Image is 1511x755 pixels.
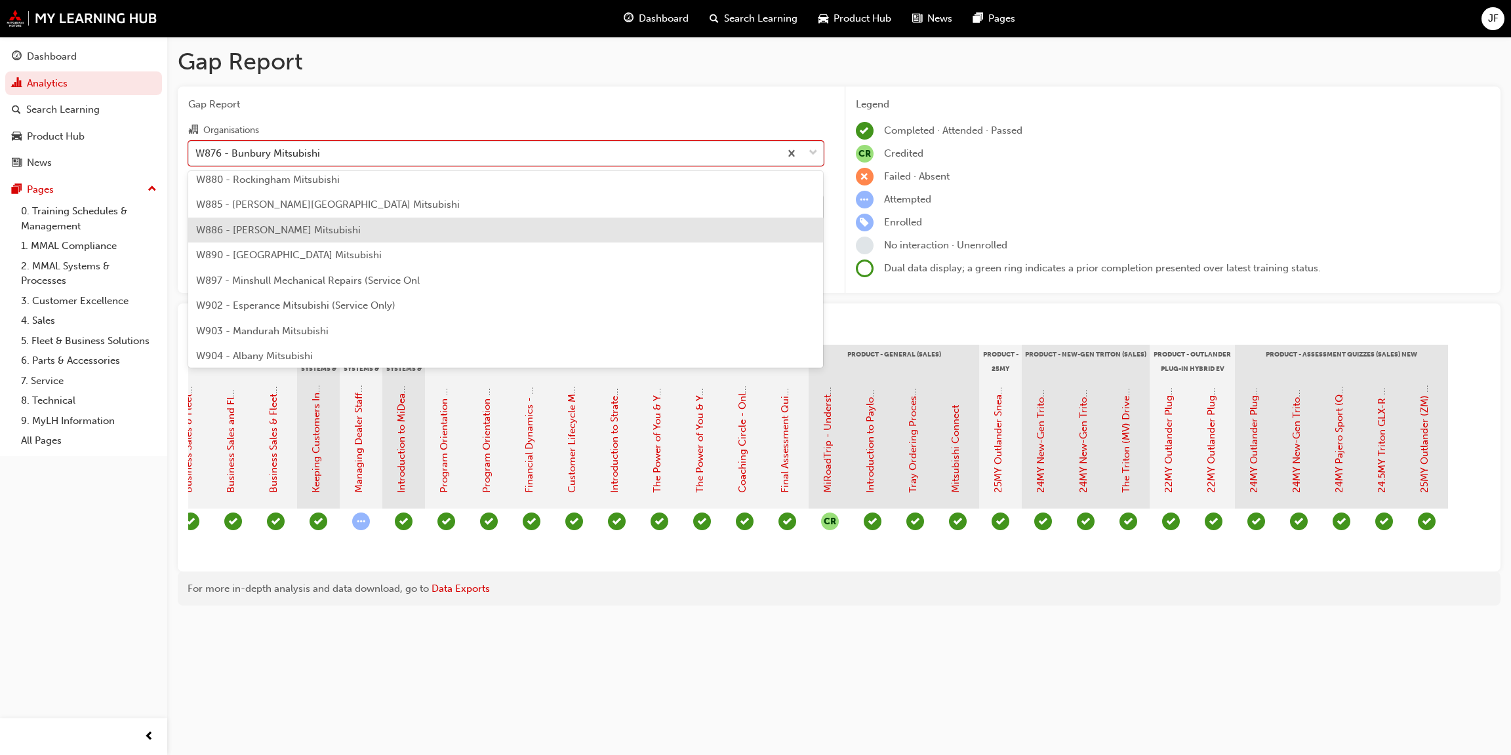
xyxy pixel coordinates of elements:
[5,45,162,69] a: Dashboard
[188,125,198,136] span: organisation-icon
[912,10,922,27] span: news-icon
[12,51,22,63] span: guage-icon
[639,11,689,26] span: Dashboard
[5,125,162,149] a: Product Hub
[988,11,1015,26] span: Pages
[624,10,634,27] span: guage-icon
[809,345,979,377] div: Product - General (Sales)
[26,102,100,117] div: Search Learning
[1205,513,1222,530] span: learningRecordVerb_COMPLETE-icon
[884,193,931,205] span: Attempted
[16,331,162,351] a: 5. Fleet & Business Solutions
[16,411,162,431] a: 9. MyLH Information
[1247,513,1265,530] span: learningRecordVerb_PASS-icon
[884,170,950,182] span: Failed · Absent
[148,181,157,198] span: up-icon
[949,513,967,530] span: learningRecordVerb_PASS-icon
[182,513,199,530] span: learningRecordVerb_PASS-icon
[16,236,162,256] a: 1. MMAL Compliance
[884,147,923,159] span: Credited
[5,98,162,122] a: Search Learning
[884,262,1321,274] span: Dual data display; a green ring indicates a prior completion presented over latest training status.
[608,513,626,530] span: learningRecordVerb_PASS-icon
[992,337,1004,493] a: 25MY Outlander Sneak Peek Video
[480,513,498,530] span: learningRecordVerb_PASS-icon
[1290,513,1308,530] span: learningRecordVerb_PASS-icon
[1488,11,1499,26] span: JF
[7,10,157,27] img: mmal
[178,47,1501,76] h1: Gap Report
[196,249,382,261] span: W890 - [GEOGRAPHIC_DATA] Mitsubishi
[16,291,162,311] a: 3. Customer Excellence
[196,325,329,337] span: W903 - Mandurah Mitsubishi
[16,351,162,371] a: 6. Parts & Accessories
[12,131,22,143] span: car-icon
[856,168,874,185] span: learningRecordVerb_FAIL-icon
[1119,513,1137,530] span: learningRecordVerb_PASS-icon
[856,97,1491,112] div: Legend
[188,97,824,112] span: Gap Report
[1034,513,1052,530] span: learningRecordVerb_PASS-icon
[144,729,154,745] span: prev-icon
[856,237,874,254] span: learningRecordVerb_NONE-icon
[437,513,455,530] span: learningRecordVerb_ATTEND-icon
[856,145,874,163] span: null-icon
[808,5,902,32] a: car-iconProduct Hub
[196,350,313,362] span: W904 - Albany Mitsubishi
[992,513,1009,530] span: learningRecordVerb_COMPLETE-icon
[979,345,1022,377] div: Product - 25MY Outlander
[902,5,963,32] a: news-iconNews
[27,182,54,197] div: Pages
[651,513,668,530] span: learningRecordVerb_ATTEND-icon
[973,10,983,27] span: pages-icon
[778,513,796,530] span: learningRecordVerb_PASS-icon
[1418,513,1436,530] span: learningRecordVerb_PASS-icon
[699,5,808,32] a: search-iconSearch Learning
[16,201,162,236] a: 0. Training Schedules & Management
[188,581,1491,596] div: For more in-depth analysis and data download, go to
[613,5,699,32] a: guage-iconDashboard
[12,104,21,116] span: search-icon
[834,11,891,26] span: Product Hub
[856,191,874,208] span: learningRecordVerb_ATTEMPT-icon
[1375,513,1393,530] span: learningRecordVerb_PASS-icon
[884,125,1022,136] span: Completed · Attended · Passed
[196,199,460,210] span: W885 - [PERSON_NAME][GEOGRAPHIC_DATA] Mitsubishi
[12,78,22,90] span: chart-icon
[1162,513,1180,530] span: learningRecordVerb_PASS-icon
[196,224,361,236] span: W886 - [PERSON_NAME] Mitsubishi
[352,513,370,530] span: learningRecordVerb_ATTEMPT-icon
[224,513,242,530] span: learningRecordVerb_PASS-icon
[864,281,876,493] a: Introduction to Payload and Towing Capacities
[5,151,162,175] a: News
[27,155,52,170] div: News
[267,513,285,530] span: learningRecordVerb_PASS-icon
[906,513,924,530] span: learningRecordVerb_COMPLETE-icon
[16,371,162,391] a: 7. Service
[195,145,320,161] div: W876 - Bunbury Mitsubishi
[864,513,881,530] span: learningRecordVerb_PASS-icon
[196,300,395,311] span: W902 - Esperance Mitsubishi (Service Only)
[5,71,162,96] a: Analytics
[16,391,162,411] a: 8. Technical
[523,513,540,530] span: learningRecordVerb_PASS-icon
[12,184,22,196] span: pages-icon
[27,129,85,144] div: Product Hub
[432,583,490,594] a: Data Exports
[884,216,922,228] span: Enrolled
[203,124,259,137] div: Organisations
[1333,513,1350,530] span: learningRecordVerb_PASS-icon
[724,11,797,26] span: Search Learning
[809,145,818,162] span: down-icon
[196,275,420,286] span: W897 - Minshull Mechanical Repairs (Service Onl
[1481,7,1504,30] button: JF
[1235,345,1448,377] div: Product - Assessment Quizzes (Sales) NEW
[16,311,162,331] a: 4. Sales
[196,174,340,185] span: W880 - Rockingham Mitsubishi
[818,10,828,27] span: car-icon
[27,49,77,64] div: Dashboard
[12,157,22,169] span: news-icon
[884,239,1007,251] span: No interaction · Unenrolled
[927,11,952,26] span: News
